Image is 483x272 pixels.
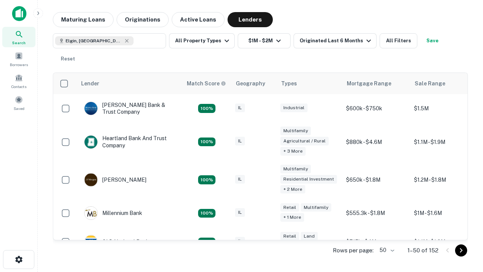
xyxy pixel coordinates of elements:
[12,6,26,21] img: capitalize-icon.png
[280,137,329,145] div: Agricultural / Rural
[280,213,304,222] div: + 1 more
[198,209,215,218] div: Matching Properties: 16, hasApolloMatch: undefined
[2,71,35,91] a: Contacts
[347,79,391,88] div: Mortgage Range
[342,199,410,227] td: $555.3k - $1.8M
[342,161,410,199] td: $650k - $1.8M
[410,73,478,94] th: Sale Range
[410,227,478,256] td: $1.1M - $1.9M
[2,49,35,69] a: Borrowers
[342,123,410,161] td: $880k - $4.6M
[85,136,97,148] img: picture
[117,12,169,27] button: Originations
[342,227,410,256] td: $715k - $4M
[280,203,299,212] div: Retail
[84,135,175,148] div: Heartland Bank And Trust Company
[169,33,235,48] button: All Property Types
[235,208,245,217] div: IL
[56,51,80,66] button: Reset
[380,33,417,48] button: All Filters
[182,73,231,94] th: Capitalize uses an advanced AI algorithm to match your search with the best lender. The match sco...
[235,137,245,145] div: IL
[85,235,97,248] img: picture
[301,232,318,241] div: Land
[280,127,311,135] div: Multifamily
[12,40,26,46] span: Search
[235,175,245,184] div: IL
[445,212,483,248] iframe: Chat Widget
[280,175,337,184] div: Residential Investment
[85,207,97,219] img: picture
[415,79,445,88] div: Sale Range
[301,203,331,212] div: Multifamily
[2,27,35,47] a: Search
[280,104,308,112] div: Industrial
[198,238,215,247] div: Matching Properties: 22, hasApolloMatch: undefined
[172,12,225,27] button: Active Loans
[85,173,97,186] img: picture
[53,12,114,27] button: Maturing Loans
[235,104,245,112] div: IL
[280,165,311,173] div: Multifamily
[10,62,28,68] span: Borrowers
[410,123,478,161] td: $1.1M - $1.9M
[187,79,225,88] h6: Match Score
[410,94,478,123] td: $1.5M
[342,94,410,123] td: $600k - $750k
[84,206,142,220] div: Millennium Bank
[410,199,478,227] td: $1M - $1.6M
[11,83,26,90] span: Contacts
[228,12,273,27] button: Lenders
[420,33,445,48] button: Save your search to get updates of matches that match your search criteria.
[300,36,373,45] div: Originated Last 6 Months
[85,102,97,115] img: picture
[238,33,291,48] button: $1M - $2M
[280,147,306,156] div: + 3 more
[280,232,299,241] div: Retail
[236,79,265,88] div: Geography
[281,79,297,88] div: Types
[84,173,146,187] div: [PERSON_NAME]
[377,245,395,256] div: 50
[408,246,438,255] p: 1–50 of 152
[81,79,99,88] div: Lender
[198,104,215,113] div: Matching Properties: 28, hasApolloMatch: undefined
[333,246,374,255] p: Rows per page:
[2,93,35,113] a: Saved
[455,244,467,257] button: Go to next page
[294,33,377,48] button: Originated Last 6 Months
[84,235,149,249] div: OLD National Bank
[235,237,245,246] div: IL
[187,79,226,88] div: Capitalize uses an advanced AI algorithm to match your search with the best lender. The match sco...
[342,73,410,94] th: Mortgage Range
[66,37,122,44] span: Elgin, [GEOGRAPHIC_DATA], [GEOGRAPHIC_DATA]
[198,175,215,184] div: Matching Properties: 24, hasApolloMatch: undefined
[77,73,182,94] th: Lender
[14,105,25,111] span: Saved
[231,73,277,94] th: Geography
[410,161,478,199] td: $1.2M - $1.8M
[198,138,215,147] div: Matching Properties: 19, hasApolloMatch: undefined
[277,73,342,94] th: Types
[84,102,175,115] div: [PERSON_NAME] Bank & Trust Company
[280,185,305,194] div: + 2 more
